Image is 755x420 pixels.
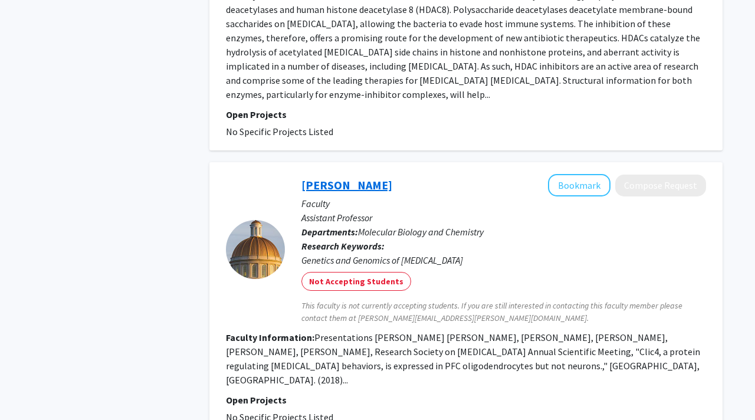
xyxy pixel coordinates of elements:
span: Molecular Biology and Chemistry [358,226,484,238]
a: [PERSON_NAME] [301,178,392,192]
button: Compose Request to James Bogenpohl [615,175,706,196]
p: Faculty [301,196,706,211]
div: Genetics and Genomics of [MEDICAL_DATA] [301,253,706,267]
button: Add James Bogenpohl to Bookmarks [548,174,610,196]
iframe: Chat [9,367,50,411]
p: Open Projects [226,393,706,407]
fg-read-more: Presentations [PERSON_NAME] [PERSON_NAME], [PERSON_NAME], [PERSON_NAME], [PERSON_NAME], [PERSON_N... [226,332,700,386]
p: Assistant Professor [301,211,706,225]
span: This faculty is not currently accepting students. If you are still interested in contacting this ... [301,300,706,324]
mat-chip: Not Accepting Students [301,272,411,291]
b: Departments: [301,226,358,238]
p: Open Projects [226,107,706,122]
b: Research Keywords: [301,240,385,252]
b: Faculty Information: [226,332,314,343]
span: No Specific Projects Listed [226,126,333,137]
